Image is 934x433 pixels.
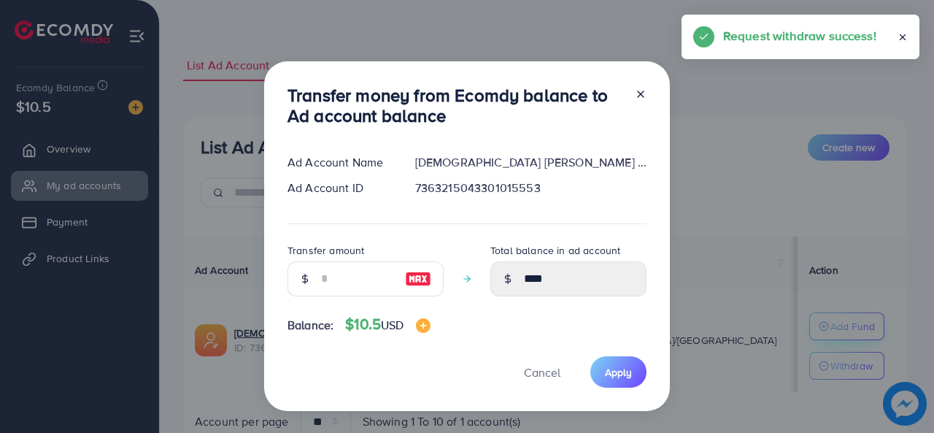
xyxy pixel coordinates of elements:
[404,180,658,196] div: 7363215043301015553
[276,154,404,171] div: Ad Account Name
[345,315,430,334] h4: $10.5
[287,243,364,258] label: Transfer amount
[287,317,333,334] span: Balance:
[416,318,431,333] img: image
[490,243,620,258] label: Total balance in ad account
[605,365,632,380] span: Apply
[723,26,876,45] h5: Request withdraw success!
[405,270,431,288] img: image
[381,317,404,333] span: USD
[276,180,404,196] div: Ad Account ID
[506,356,579,388] button: Cancel
[404,154,658,171] div: [DEMOGRAPHIC_DATA] [PERSON_NAME] ad
[590,356,647,388] button: Apply
[287,85,623,127] h3: Transfer money from Ecomdy balance to Ad account balance
[524,364,560,380] span: Cancel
